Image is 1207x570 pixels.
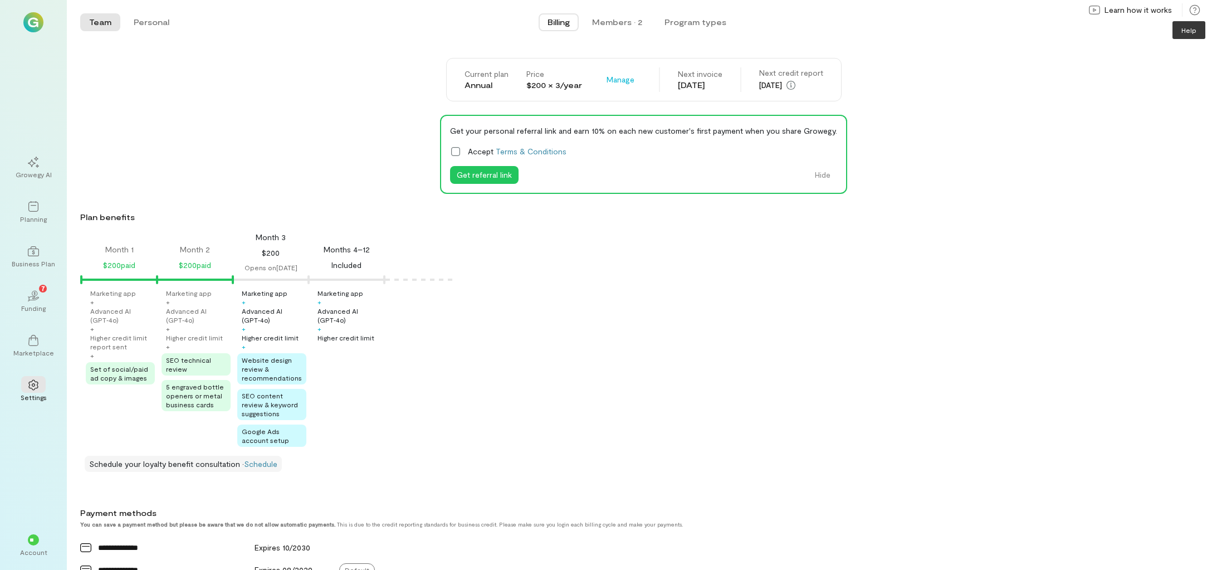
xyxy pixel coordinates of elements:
div: Advanced AI (GPT‑4o) [317,306,382,324]
div: Get your personal referral link and earn 10% on each new customer's first payment when you share ... [450,125,837,137]
div: + [166,298,170,306]
div: Month 2 [180,244,210,255]
div: [DATE] [759,79,823,92]
div: Account [20,548,47,557]
div: Month 3 [256,232,286,243]
span: SEO content review & keyword suggestions [242,392,298,417]
div: Marketing app [317,289,363,298]
button: Hide [808,166,837,184]
a: Planning [13,192,53,232]
div: $200 paid [179,259,211,272]
div: Payment methods [80,508,1090,519]
div: + [242,342,246,351]
div: Next credit report [759,67,823,79]
span: Accept [468,145,566,157]
button: Team [80,13,120,31]
span: Learn how it works [1105,4,1172,16]
button: Members · 2 [583,13,651,31]
div: Help [1189,4,1200,16]
a: Schedule [244,459,277,469]
span: 5 engraved bottle openers or metal business cards [166,383,224,408]
div: + [90,324,94,333]
div: + [90,298,94,306]
div: Price [526,69,582,80]
div: Next invoice [678,69,722,80]
span: Set of social/paid ad copy & images [90,365,148,382]
button: Billing [539,13,579,31]
div: Plan benefits [80,212,1203,223]
div: Higher credit limit [166,333,223,342]
span: Website design review & recommendations [242,356,302,382]
a: Settings [13,371,53,411]
div: This is due to the credit reporting standards for business credit. Please make sure you login eac... [80,521,1090,528]
div: Month 1 [105,244,134,255]
div: + [90,351,94,360]
span: Expires 10/2030 [255,543,310,552]
div: Planning [20,215,47,223]
div: Members · 2 [592,17,642,28]
a: Terms & Conditions [496,147,566,156]
span: SEO technical review [166,356,211,373]
button: Get referral link [450,166,519,184]
button: Personal [125,13,178,31]
div: Higher credit limit [242,333,299,342]
button: Program types [656,13,735,31]
span: Google Ads account setup [242,427,289,444]
div: Marketing app [166,289,212,298]
div: Funding [21,304,46,313]
div: Growegy AI [16,170,52,179]
div: + [317,324,321,333]
div: Months 4–12 [324,244,370,255]
a: Growegy AI [13,148,53,188]
div: Current plan [465,69,509,80]
div: $200 × 3/year [526,80,582,91]
div: + [166,342,170,351]
span: Manage [607,74,634,85]
div: Opens on [DATE] [245,263,297,272]
span: Schedule your loyalty benefit consultation · [89,459,244,469]
div: Marketplace [13,348,54,357]
a: Business Plan [13,237,53,277]
div: + [166,324,170,333]
strong: You can save a payment method but please be aware that we do not allow automatic payments. [80,521,335,528]
div: Annual [465,80,509,91]
div: + [242,324,246,333]
div: Business Plan [12,259,55,268]
div: Advanced AI (GPT‑4o) [242,306,306,324]
span: Billing [548,17,570,28]
div: + [317,298,321,306]
div: Higher credit limit [317,333,374,342]
div: Included [331,259,361,272]
div: Marketing app [90,289,136,298]
div: Higher credit limit report sent [90,333,155,351]
div: + [242,298,246,306]
a: Funding [13,281,53,321]
div: Marketing app [242,289,287,298]
div: [DATE] [678,80,722,91]
a: Marketplace [13,326,53,366]
div: Settings [21,393,47,402]
button: Manage [600,71,641,89]
div: Advanced AI (GPT‑4o) [166,306,231,324]
div: Advanced AI (GPT‑4o) [90,306,155,324]
span: 7 [41,283,45,293]
div: $200 paid [103,259,135,272]
div: $200 [262,246,280,260]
